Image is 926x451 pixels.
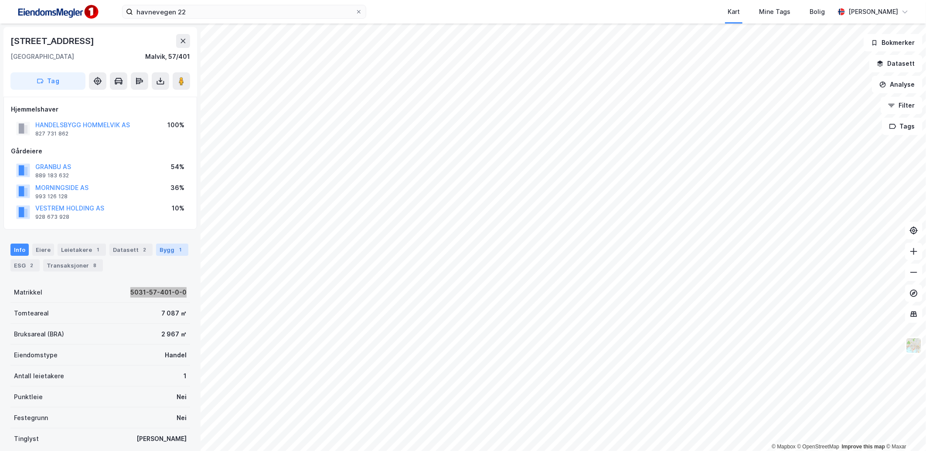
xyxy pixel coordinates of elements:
[171,162,184,172] div: 54%
[136,434,187,444] div: [PERSON_NAME]
[167,120,184,130] div: 100%
[882,118,923,135] button: Tags
[11,104,190,115] div: Hjemmelshaver
[140,245,149,254] div: 2
[161,329,187,339] div: 2 967 ㎡
[14,308,49,319] div: Tomteareal
[810,7,825,17] div: Bolig
[177,392,187,402] div: Nei
[10,244,29,256] div: Info
[10,51,74,62] div: [GEOGRAPHIC_DATA]
[864,34,923,51] button: Bokmerker
[161,308,187,319] div: 7 087 ㎡
[14,329,64,339] div: Bruksareal (BRA)
[58,244,106,256] div: Leietakere
[14,413,48,423] div: Festegrunn
[172,203,184,214] div: 10%
[10,72,85,90] button: Tag
[728,7,740,17] div: Kart
[14,371,64,381] div: Antall leietakere
[14,392,43,402] div: Punktleie
[10,259,40,271] div: ESG
[848,7,898,17] div: [PERSON_NAME]
[184,371,187,381] div: 1
[797,444,840,450] a: OpenStreetMap
[10,34,96,48] div: [STREET_ADDRESS]
[43,259,103,271] div: Transaksjoner
[906,337,922,354] img: Z
[130,287,187,298] div: 5031-57-401-0-0
[35,172,69,179] div: 889 183 632
[170,183,184,193] div: 36%
[156,244,188,256] div: Bygg
[165,350,187,360] div: Handel
[14,2,101,22] img: F4PB6Px+NJ5v8B7XTbfpPpyloAAAAASUVORK5CYII=
[27,261,36,270] div: 2
[14,350,58,360] div: Eiendomstype
[11,146,190,156] div: Gårdeiere
[91,261,99,270] div: 8
[35,214,69,220] div: 928 673 928
[872,76,923,93] button: Analyse
[35,130,68,137] div: 827 731 862
[759,7,790,17] div: Mine Tags
[35,193,68,200] div: 993 126 128
[14,434,39,444] div: Tinglyst
[32,244,54,256] div: Eiere
[133,5,355,18] input: Søk på adresse, matrikkel, gårdeiere, leietakere eller personer
[177,413,187,423] div: Nei
[94,245,102,254] div: 1
[869,55,923,72] button: Datasett
[176,245,185,254] div: 1
[881,97,923,114] button: Filter
[882,409,926,451] iframe: Chat Widget
[842,444,885,450] a: Improve this map
[882,409,926,451] div: Kontrollprogram for chat
[145,51,190,62] div: Malvik, 57/401
[772,444,796,450] a: Mapbox
[14,287,42,298] div: Matrikkel
[109,244,153,256] div: Datasett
